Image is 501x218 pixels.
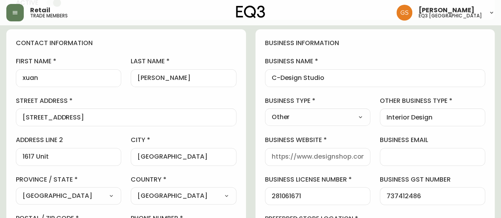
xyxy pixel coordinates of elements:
label: business name [265,57,486,66]
img: 6b403d9c54a9a0c30f681d41f5fc2571 [396,5,412,21]
label: last name [131,57,236,66]
label: province / state [16,175,121,184]
label: business license number [265,175,370,184]
label: street address [16,97,236,105]
label: other business type [380,97,485,105]
h5: trade members [30,13,68,18]
label: address line 2 [16,136,121,144]
label: business type [265,97,370,105]
span: [PERSON_NAME] [419,7,474,13]
img: logo [236,6,265,18]
h4: business information [265,39,486,47]
h4: contact information [16,39,236,47]
label: country [131,175,236,184]
label: business email [380,136,485,144]
h5: eq3 [GEOGRAPHIC_DATA] [419,13,482,18]
label: first name [16,57,121,66]
label: business website [265,136,370,144]
label: city [131,136,236,144]
label: business gst number [380,175,485,184]
input: https://www.designshop.com [272,153,364,161]
span: Retail [30,7,50,13]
